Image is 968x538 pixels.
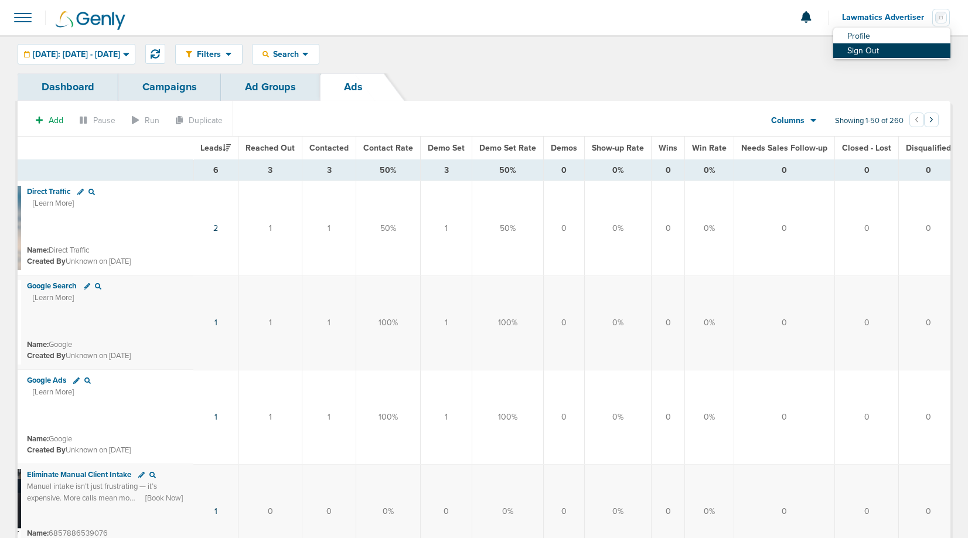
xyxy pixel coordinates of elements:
td: 1 [421,275,472,370]
td: 0 [734,370,835,464]
td: 0 [734,160,835,181]
td: 100% [472,370,544,464]
td: 0% [685,181,734,276]
img: Genly [56,11,125,30]
span: Eliminate Manual Client Intake [27,470,131,479]
td: 3 [421,160,472,181]
td: 0 [899,370,963,464]
td: 3 [302,160,356,181]
span: Demo Set [428,143,465,153]
td: 0 [652,370,685,464]
small: 6857886539076 [27,529,108,538]
td: 3 [238,160,302,181]
span: Win Rate [692,143,727,153]
span: Filters [192,49,226,59]
span: Name: [27,340,49,349]
td: 0% [585,160,652,181]
td: 0 [899,160,963,181]
td: 0 [835,370,899,464]
td: 0 [835,275,899,370]
a: 2 [213,223,218,233]
span: Direct Traffic [27,187,70,196]
button: Add [29,112,70,129]
td: 50% [356,160,421,181]
span: Search [269,49,302,59]
td: 0 [899,275,963,370]
td: 0 [544,160,585,181]
td: 0 [652,160,685,181]
td: 1 [238,181,302,276]
span: Columns [771,115,805,127]
small: Direct Traffic [27,246,89,255]
td: 1 [421,370,472,464]
a: Ad Groups [221,73,320,101]
td: 1 [302,181,356,276]
td: 0 [544,181,585,276]
span: Google Ads [27,376,66,385]
td: 0 [544,275,585,370]
span: [Learn More] [33,387,74,397]
td: 0 [544,370,585,464]
td: 0 [652,275,685,370]
span: Contact Rate [363,143,413,153]
span: Show-up Rate [592,143,644,153]
td: 50% [356,181,421,276]
small: Unknown on [DATE] [27,256,131,267]
span: Demos [551,143,577,153]
ul: Pagination [909,114,939,128]
td: 1 [302,275,356,370]
td: 0 [652,181,685,276]
small: Unknown on [DATE] [27,350,131,361]
span: Name: [27,434,49,444]
td: 0 [734,275,835,370]
a: Dashboard [18,73,118,101]
span: Google Search [27,281,77,291]
span: Name: [27,246,49,255]
span: Reached Out [246,143,295,153]
td: 100% [472,275,544,370]
td: 0 [835,181,899,276]
td: 0% [685,275,734,370]
td: 1 [302,370,356,464]
small: Unknown on [DATE] [27,445,131,455]
td: 0 [835,160,899,181]
td: 1 [238,275,302,370]
small: Google [27,340,72,349]
a: 1 [214,506,217,516]
ul: Lawmatics Advertiser [833,28,950,59]
span: Created By [27,257,66,266]
td: 0 [734,181,835,276]
span: Needs Sales Follow-up [741,143,827,153]
a: Ads [320,73,387,101]
td: 0% [585,370,652,464]
td: 100% [356,275,421,370]
td: 100% [356,370,421,464]
a: Campaigns [118,73,221,101]
small: Google [27,434,72,444]
td: 50% [472,181,544,276]
a: 1 [214,318,217,328]
span: Showing 1-50 of 260 [835,116,904,126]
span: Contacted [309,143,349,153]
td: 0 [899,181,963,276]
td: 0% [585,181,652,276]
td: 0% [685,370,734,464]
td: 1 [238,370,302,464]
span: Closed - Lost [842,143,891,153]
span: [Learn More] [33,198,74,209]
span: Created By [27,445,66,455]
td: 1 [421,181,472,276]
span: Leads [200,143,231,153]
td: 50% [472,160,544,181]
span: Lawmatics Advertiser [842,13,932,22]
span: Profile [847,32,870,40]
span: [Learn More] [33,292,74,303]
a: Sign Out [833,43,950,58]
span: Demo Set Rate [479,143,536,153]
td: 6 [193,160,238,181]
span: Created By [27,351,66,360]
a: 1 [214,412,217,422]
span: Disqualified [906,143,951,153]
span: Add [49,115,63,125]
span: Wins [659,143,677,153]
